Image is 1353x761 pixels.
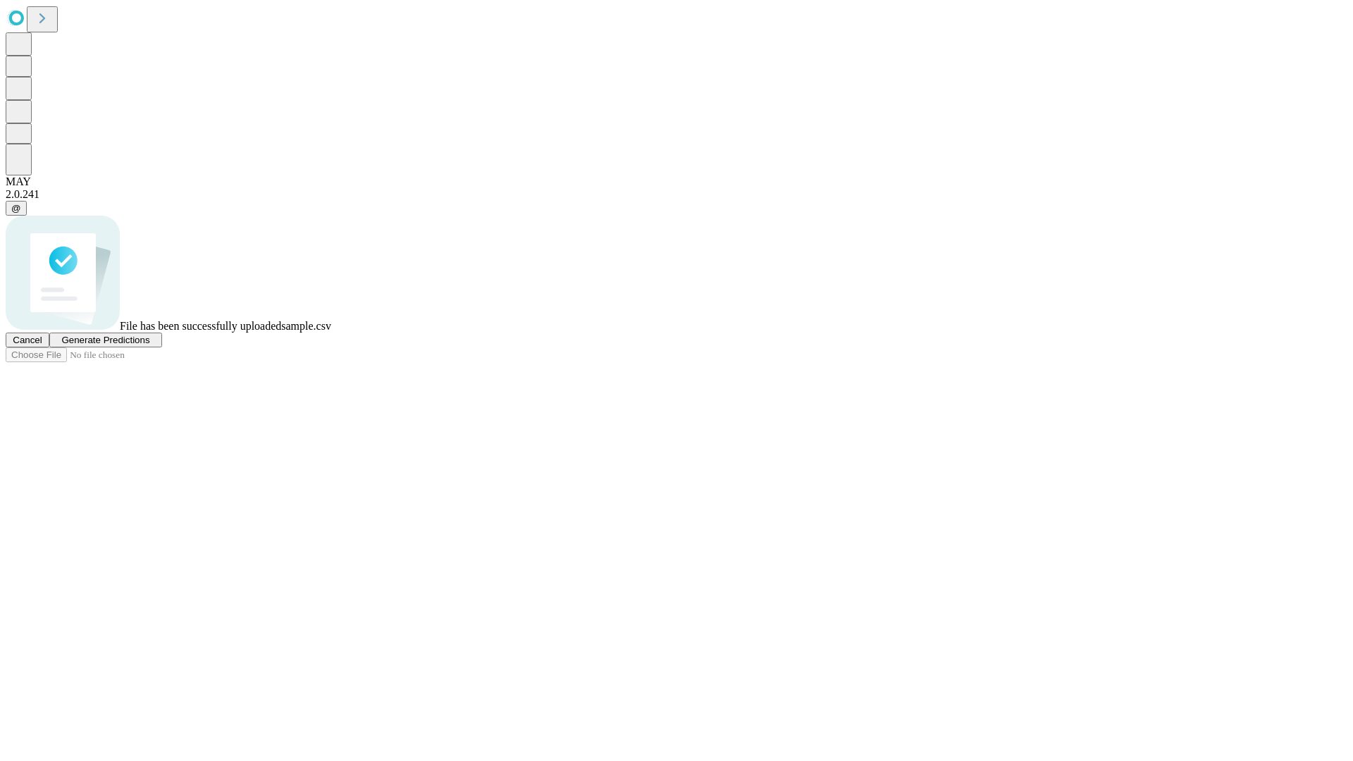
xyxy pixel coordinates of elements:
button: Generate Predictions [49,333,162,347]
button: Cancel [6,333,49,347]
span: File has been successfully uploaded [120,320,281,332]
span: sample.csv [281,320,331,332]
span: @ [11,203,21,214]
span: Cancel [13,335,42,345]
button: @ [6,201,27,216]
span: Generate Predictions [61,335,149,345]
div: MAY [6,175,1347,188]
div: 2.0.241 [6,188,1347,201]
